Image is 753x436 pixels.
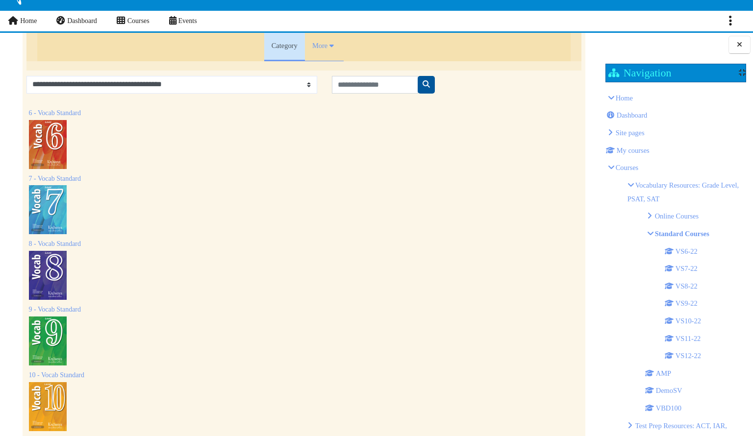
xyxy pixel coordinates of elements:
a: VS10-22 [666,317,701,325]
a: VS12-22 [666,352,701,360]
li: AMP [647,366,744,380]
li: VS6-22 [667,244,744,258]
span: VBD100 [656,404,681,412]
span: Courses [127,17,150,24]
a: 9 - Vocab Standard [29,306,81,313]
a: Actions menu [719,11,742,31]
span: Home [20,17,37,24]
i: Actions menu [729,15,732,26]
span: Dashboard [67,17,97,24]
a: VS6-22 [666,247,698,255]
a: VS7-22 [666,265,698,272]
span: VS11-22 [676,335,701,342]
li: VS10-22 [667,314,744,328]
a: My courses [607,146,650,154]
span: VS7-22 [676,265,698,272]
li: My courses [608,144,744,157]
a: Home [616,94,633,102]
span: VS12-22 [676,352,701,360]
a: Courses [107,11,159,31]
span: VS6-22 [676,247,698,255]
a: 10 - Vocab Standard [29,371,84,379]
a: Events [159,11,207,31]
span: Knowsys Educational Services LLC [616,129,645,137]
a: Dashboard [47,11,106,31]
a: 6 - Vocab Standard [29,109,81,117]
li: VS12-22 [667,349,744,363]
h2: Navigation [608,67,672,79]
a: More [305,32,344,61]
li: Knowsys Educational Services LLC [608,126,744,140]
li: VS8-22 [667,279,744,293]
a: Dashboard [607,111,648,119]
a: Courses [616,164,639,171]
a: Category [264,32,305,61]
li: VBD100 [647,401,744,415]
input: Search courses [332,76,419,94]
li: Dashboard [608,108,744,122]
span: My courses [617,146,650,154]
span: DemoSV [656,387,682,394]
span: Vocabulary Resources: Grade Level, PSAT, SAT [627,181,739,203]
div: Show / hide the block [739,69,746,76]
a: VS9-22 [666,299,698,307]
a: VS11-22 [666,335,701,342]
span: Standard Courses [655,230,709,238]
a: VS8-22 [666,282,698,290]
nav: Site links [7,11,206,31]
li: VS9-22 [667,296,744,310]
span: VS10-22 [676,317,701,325]
span: Dashboard [617,111,648,119]
span: VS8-22 [676,282,698,290]
a: DemoSV [646,387,682,394]
li: DemoSV [647,384,744,397]
a: 8 - Vocab Standard [29,240,81,247]
a: VBD100 [646,404,681,412]
span: Events [178,17,197,24]
span: AMP [656,369,671,377]
span: VS9-22 [676,299,698,307]
a: 7 - Vocab Standard [29,175,81,182]
li: VS11-22 [667,332,744,345]
span: Online Courses [655,212,699,220]
a: AMP [646,369,671,377]
li: VS7-22 [667,262,744,275]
